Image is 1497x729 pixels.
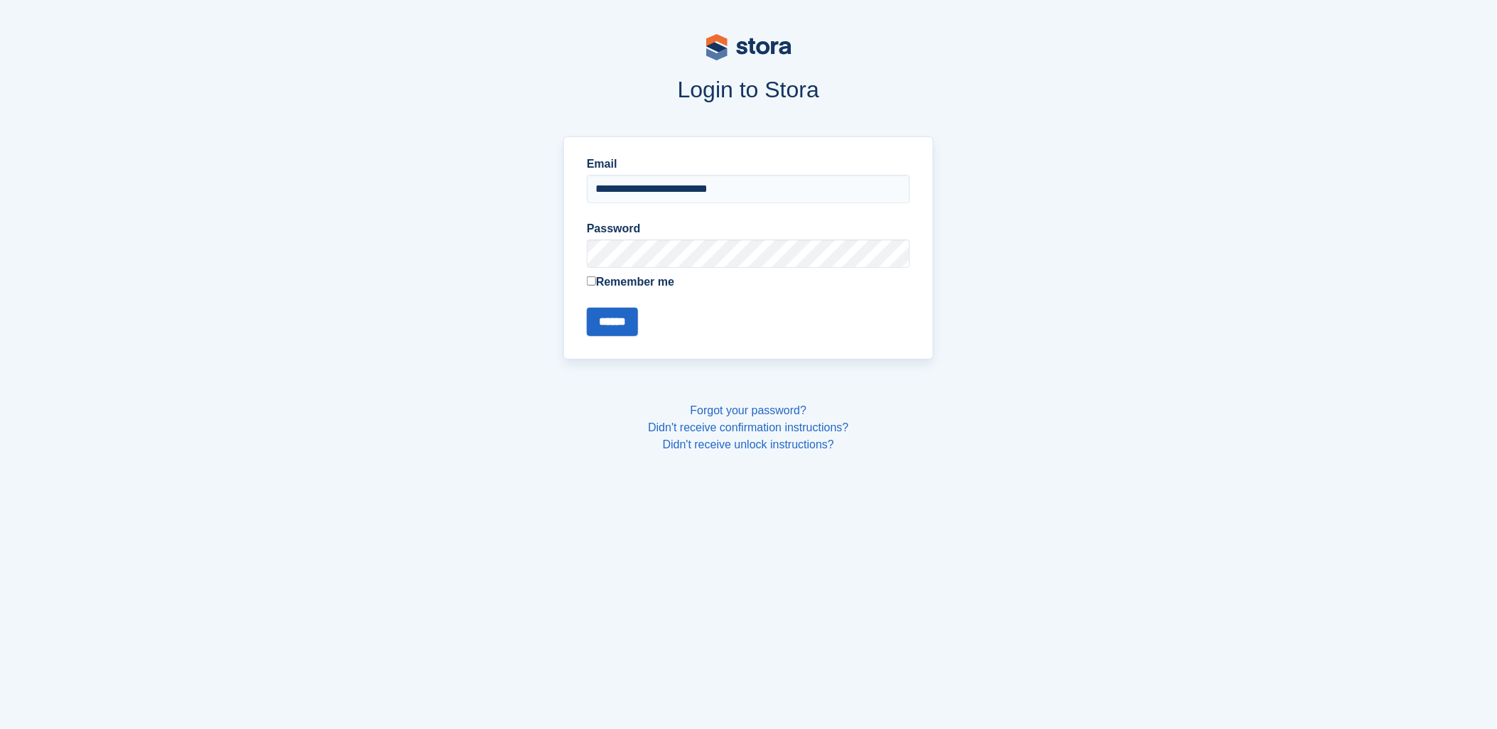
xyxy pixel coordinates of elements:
h1: Login to Stora [293,77,1205,102]
a: Didn't receive unlock instructions? [663,438,834,450]
a: Forgot your password? [691,404,807,416]
label: Password [587,220,910,237]
input: Remember me [587,276,596,286]
a: Didn't receive confirmation instructions? [648,421,848,433]
img: stora-logo-53a41332b3708ae10de48c4981b4e9114cc0af31d8433b30ea865607fb682f29.svg [706,34,791,60]
label: Remember me [587,274,910,291]
label: Email [587,156,910,173]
